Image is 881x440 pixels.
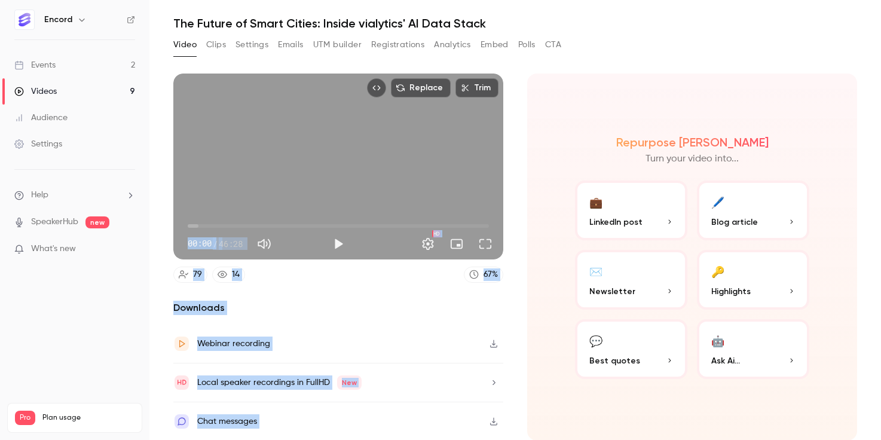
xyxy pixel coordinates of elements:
[337,375,362,390] span: New
[14,85,57,97] div: Videos
[313,35,362,54] button: UTM builder
[711,216,758,228] span: Blog article
[589,355,640,367] span: Best quotes
[473,232,497,256] button: Full screen
[518,35,536,54] button: Polls
[42,413,134,423] span: Plan usage
[31,216,78,228] a: SpeakerHub
[232,268,240,281] div: 14
[711,331,724,350] div: 🤖
[711,285,751,298] span: Highlights
[589,331,602,350] div: 💬
[31,189,48,201] span: Help
[173,35,197,54] button: Video
[575,250,687,310] button: ✉️Newsletter
[14,59,56,71] div: Events
[15,10,34,29] img: Encord
[173,16,857,30] h1: The Future of Smart Cities: Inside vialytics' AI Data Stack
[15,411,35,425] span: Pro
[44,14,72,26] h6: Encord
[188,237,212,250] span: 00:00
[481,35,509,54] button: Embed
[589,216,643,228] span: LinkedIn post
[711,355,740,367] span: Ask Ai...
[697,319,809,379] button: 🤖Ask Ai...
[213,237,218,250] span: /
[173,301,503,315] h2: Downloads
[575,319,687,379] button: 💬Best quotes
[589,285,635,298] span: Newsletter
[416,232,440,256] button: Settings
[14,112,68,124] div: Audience
[464,267,503,283] a: 67%
[455,78,498,97] button: Trim
[589,262,602,280] div: ✉️
[14,189,135,201] li: help-dropdown-opener
[432,230,440,237] div: HD
[121,244,135,255] iframe: Noticeable Trigger
[434,35,471,54] button: Analytics
[278,35,303,54] button: Emails
[391,78,451,97] button: Replace
[484,268,498,281] div: 67 %
[212,267,245,283] a: 14
[371,35,424,54] button: Registrations
[235,35,268,54] button: Settings
[85,216,109,228] span: new
[445,232,469,256] button: Turn on miniplayer
[616,135,769,149] h2: Repurpose [PERSON_NAME]
[206,35,226,54] button: Clips
[646,152,739,166] p: Turn your video into...
[14,138,62,150] div: Settings
[173,267,207,283] a: 79
[367,78,386,97] button: Embed video
[252,232,276,256] button: Mute
[193,268,202,281] div: 79
[711,262,724,280] div: 🔑
[697,250,809,310] button: 🔑Highlights
[326,232,350,256] button: Play
[575,181,687,240] button: 💼LinkedIn post
[31,243,76,255] span: What's new
[219,237,243,250] span: 46:28
[197,375,362,390] div: Local speaker recordings in FullHD
[697,181,809,240] button: 🖊️Blog article
[545,35,561,54] button: CTA
[589,192,602,211] div: 💼
[197,414,257,429] div: Chat messages
[711,192,724,211] div: 🖊️
[188,237,243,250] div: 00:00
[197,337,270,351] div: Webinar recording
